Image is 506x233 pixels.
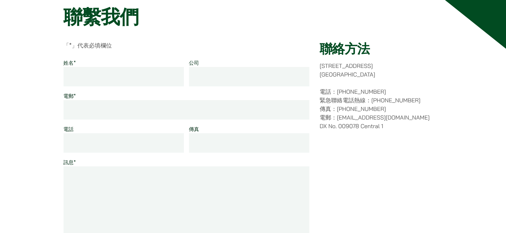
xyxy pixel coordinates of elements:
p: 「 」代表必填欄位 [64,41,310,50]
h1: 聯繫我們 [64,5,443,28]
p: [STREET_ADDRESS] [GEOGRAPHIC_DATA] [320,62,442,79]
label: 姓名 [64,60,76,66]
label: 訊息 [64,159,76,165]
label: 傳真 [189,126,199,132]
label: 電郵 [64,93,76,99]
h2: 聯絡方法 [320,41,442,56]
label: 電話 [64,126,74,132]
p: 電話：[PHONE_NUMBER] 緊急聯絡電話熱線：[PHONE_NUMBER] 傳真：[PHONE_NUMBER] 電郵：[EMAIL_ADDRESS][DOMAIN_NAME] DX No... [320,87,442,130]
label: 公司 [189,60,199,66]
